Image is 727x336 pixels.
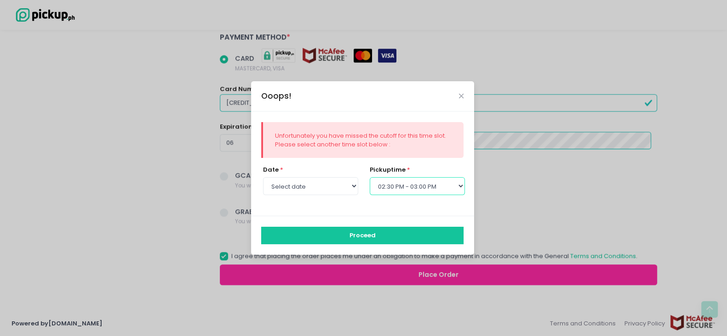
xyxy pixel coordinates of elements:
button: Close [459,94,464,98]
div: Ooops! [261,90,292,102]
span: pickup time [370,165,406,174]
span: date [263,165,279,174]
div: Unfortunately you have missed the cutoff for this time slot. Please select another time slot below : [275,131,452,149]
button: Proceed [261,227,464,244]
